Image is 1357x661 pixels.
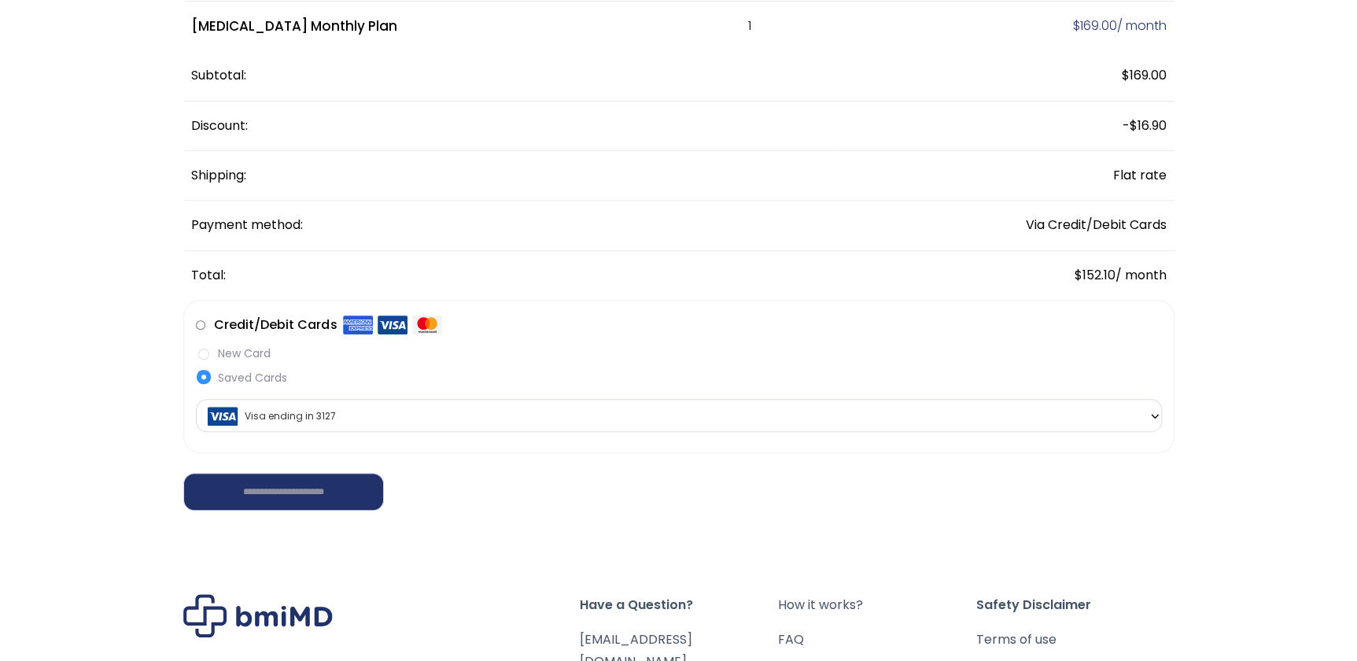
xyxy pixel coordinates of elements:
td: / month [833,251,1174,300]
td: Flat rate [833,151,1174,201]
th: Total: [183,251,834,300]
label: New Card [196,345,1162,362]
td: 1 [666,2,833,52]
span: $ [1073,17,1080,35]
span: Safety Disclaimer [975,594,1174,616]
td: - [833,102,1174,151]
td: Via Credit/Debit Cards [833,201,1174,250]
span: 169.00 [1122,66,1167,84]
span: 152.10 [1075,266,1115,284]
a: How it works? [777,594,975,616]
td: [MEDICAL_DATA] Monthly Plan [183,2,666,52]
span: Visa ending in 3127 [196,399,1162,432]
span: $ [1130,116,1138,135]
a: Terms of use [975,629,1174,651]
span: 169.00 [1073,17,1117,35]
th: Payment method: [183,201,834,250]
span: 16.90 [1130,116,1167,135]
img: Amex [343,315,373,335]
th: Discount: [183,102,834,151]
td: / month [833,2,1174,52]
span: $ [1122,66,1130,84]
span: Have a Question? [580,594,778,616]
img: Brand Logo [183,594,333,637]
th: Subtotal: [183,51,834,101]
a: FAQ [777,629,975,651]
img: Mastercard [412,315,442,335]
label: Saved Cards [196,370,1162,386]
span: Visa ending in 3127 [201,400,1157,433]
img: Visa [378,315,407,335]
label: Credit/Debit Cards [214,312,442,338]
th: Shipping: [183,151,834,201]
span: $ [1075,266,1082,284]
